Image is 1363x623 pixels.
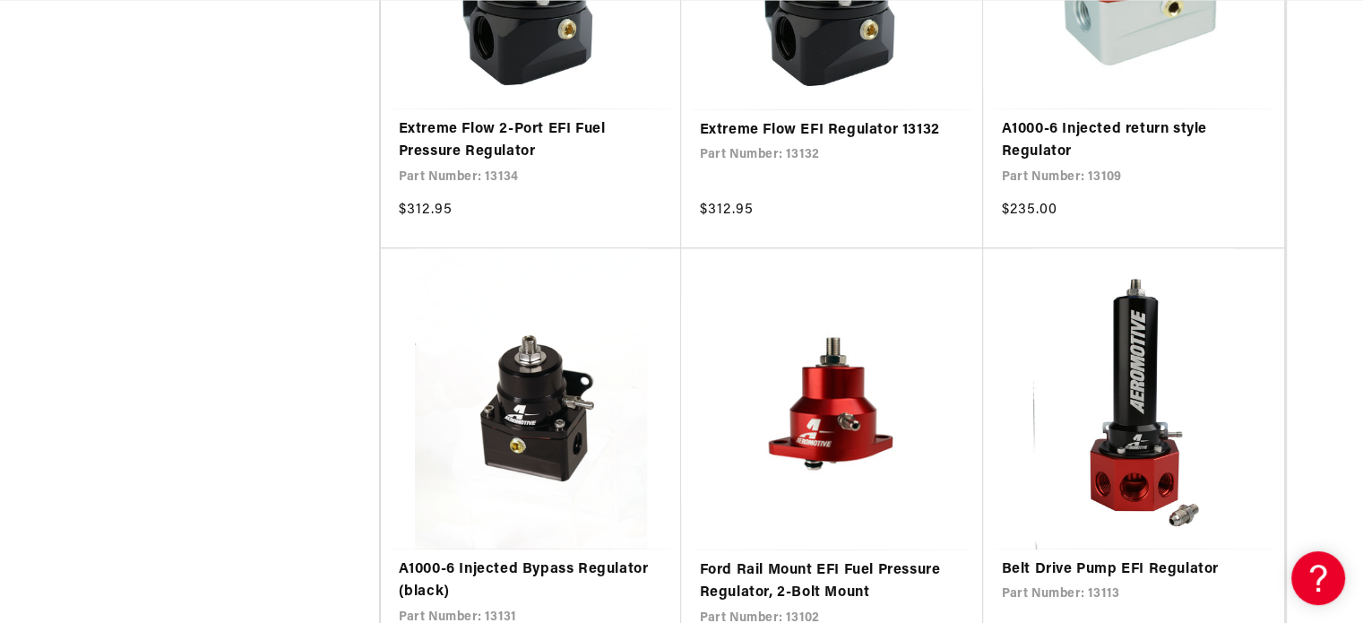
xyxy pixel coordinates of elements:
[699,119,965,143] a: Extreme Flow EFI Regulator 13132
[1001,118,1266,164] a: A1000-6 Injected return style Regulator
[399,558,664,604] a: A1000-6 Injected Bypass Regulator (black)
[1001,558,1266,582] a: Belt Drive Pump EFI Regulator
[399,118,664,164] a: Extreme Flow 2-Port EFI Fuel Pressure Regulator
[699,559,965,605] a: Ford Rail Mount EFI Fuel Pressure Regulator, 2-Bolt Mount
